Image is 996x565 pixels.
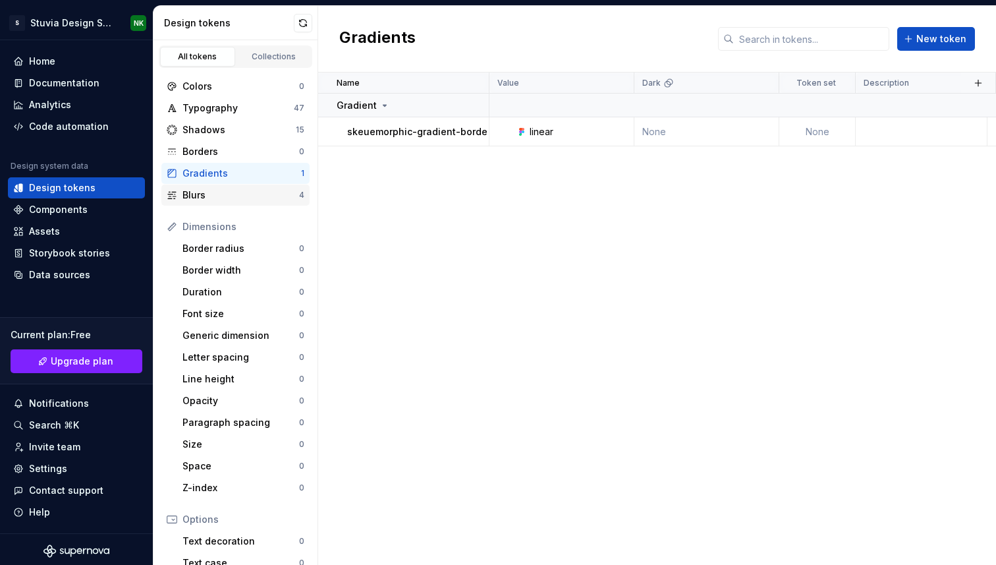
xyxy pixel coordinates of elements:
div: Home [29,55,55,68]
a: Blurs4 [161,185,310,206]
p: skeuemorphic-gradient-border [347,125,491,138]
div: 0 [299,461,304,471]
div: Code automation [29,120,109,133]
div: Colors [182,80,299,93]
a: Settings [8,458,145,479]
p: Dark [642,78,661,88]
a: Documentation [8,73,145,94]
div: Border width [182,264,299,277]
div: 1 [301,168,304,179]
a: Invite team [8,436,145,458]
td: None [634,117,779,146]
a: Border radius0 [177,238,310,259]
div: Analytics [29,98,71,111]
button: Contact support [8,480,145,501]
a: Home [8,51,145,72]
button: Notifications [8,393,145,414]
div: Collections [241,51,307,62]
div: Space [182,460,299,473]
div: 4 [299,190,304,200]
a: Opacity0 [177,390,310,411]
button: Search ⌘K [8,415,145,436]
div: Assets [29,225,60,238]
div: Duration [182,285,299,299]
button: Upgrade plan [11,349,142,373]
div: Search ⌘K [29,419,79,432]
div: Storybook stories [29,247,110,260]
div: 0 [299,265,304,276]
td: None [779,117,856,146]
p: Description [864,78,909,88]
a: Design tokens [8,177,145,198]
div: Letter spacing [182,351,299,364]
a: Letter spacing0 [177,347,310,368]
a: Storybook stories [8,243,145,264]
div: Borders [182,145,299,158]
a: Size0 [177,434,310,455]
div: 0 [299,309,304,319]
div: Border radius [182,242,299,255]
span: Upgrade plan [51,355,113,368]
div: Font size [182,307,299,320]
p: Gradient [337,99,377,112]
a: Analytics [8,94,145,115]
button: New token [897,27,975,51]
p: Name [337,78,360,88]
div: Paragraph spacing [182,416,299,429]
svg: Supernova Logo [43,545,109,558]
div: Typography [182,102,294,115]
div: NK [134,18,144,28]
input: Search in tokens... [734,27,889,51]
a: Gradients1 [161,163,310,184]
a: Line height0 [177,369,310,390]
a: Font size0 [177,303,310,324]
div: Data sources [29,268,90,282]
div: 0 [299,396,304,406]
div: linear [530,125,553,138]
a: Border width0 [177,260,310,281]
div: Shadows [182,123,296,136]
div: Documentation [29,76,99,90]
div: 15 [296,125,304,135]
div: All tokens [165,51,231,62]
a: Text decoration0 [177,531,310,552]
p: Value [497,78,519,88]
button: Help [8,502,145,523]
div: 0 [299,374,304,384]
div: Opacity [182,394,299,407]
div: Settings [29,462,67,475]
div: 0 [299,536,304,547]
div: Current plan : Free [11,328,142,342]
div: Size [182,438,299,451]
div: Design tokens [164,16,294,30]
p: Token set [796,78,836,88]
div: 0 [299,146,304,157]
div: Blurs [182,189,299,202]
div: 47 [294,103,304,113]
div: Contact support [29,484,103,497]
div: 0 [299,330,304,341]
a: Colors0 [161,76,310,97]
a: Paragraph spacing0 [177,412,310,433]
div: 0 [299,287,304,297]
a: Data sources [8,264,145,285]
span: New token [916,32,966,45]
a: Assets [8,221,145,242]
a: Space0 [177,456,310,477]
a: Duration0 [177,282,310,303]
a: Typography47 [161,98,310,119]
div: 0 [299,483,304,493]
a: Borders0 [161,141,310,162]
a: Code automation [8,116,145,137]
a: Components [8,199,145,220]
div: 0 [299,81,304,92]
a: Z-index0 [177,477,310,498]
div: Generic dimension [182,329,299,342]
div: Gradients [182,167,301,180]
a: Shadows15 [161,119,310,140]
button: SStuvia Design SystemNK [3,9,150,37]
div: Design tokens [29,181,96,194]
div: Help [29,506,50,519]
div: Line height [182,372,299,386]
